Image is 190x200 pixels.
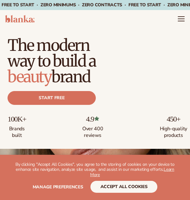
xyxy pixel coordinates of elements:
[8,91,96,105] a: Start free
[90,181,158,193] button: accept all cookies
[8,35,187,85] h1: The modern way to build a brand
[5,15,35,23] img: logo
[79,123,107,139] p: Over 400 reviews
[2,2,128,8] span: Free to start · ZERO minimums · ZERO contracts
[13,162,177,178] p: By clicking "Accept All Cookies", you agree to the storing of cookies on your device to enhance s...
[159,115,187,123] p: 450+
[125,2,126,8] span: ·
[90,166,174,178] a: Learn More
[79,115,107,123] p: 4.9
[159,123,187,139] p: High-quality products
[8,67,52,87] span: beauty
[33,184,83,190] span: Manage preferences
[8,115,26,123] p: 100K+
[8,123,26,139] p: Brands built
[33,181,83,193] button: Manage preferences
[177,15,185,23] summary: Menu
